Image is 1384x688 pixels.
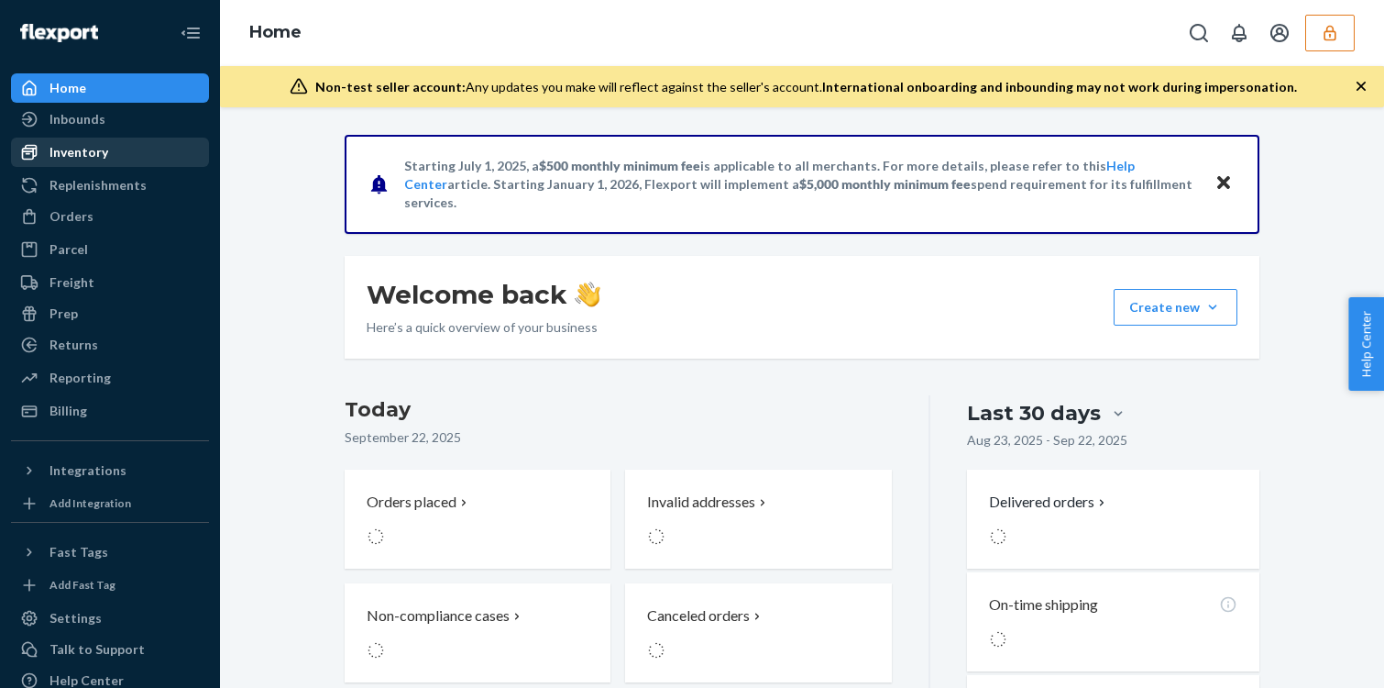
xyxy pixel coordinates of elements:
a: Add Integration [11,493,209,515]
img: hand-wave emoji [575,282,600,307]
div: Replenishments [49,176,147,194]
span: $5,000 monthly minimum fee [799,176,971,192]
div: Prep [49,305,78,323]
span: Non-test seller account: [315,79,466,94]
a: Settings [11,604,209,633]
button: Create new [1114,289,1237,326]
h1: Welcome back [367,278,600,311]
ol: breadcrumbs [235,6,316,60]
button: Non-compliance cases [345,583,610,682]
p: Canceled orders [647,605,750,627]
button: Delivered orders [989,492,1109,513]
img: Flexport logo [20,24,98,42]
button: Integrations [11,456,209,485]
button: Talk to Support [11,635,209,664]
span: International onboarding and inbounding may not work during impersonation. [822,79,1297,94]
p: Here’s a quick overview of your business [367,318,600,337]
a: Billing [11,396,209,426]
a: Home [249,22,302,42]
button: Orders placed [345,470,610,569]
button: Open Search Box [1181,15,1217,51]
div: Any updates you make will reflect against the seller's account. [315,78,1297,96]
a: Reporting [11,363,209,393]
a: Inbounds [11,105,209,134]
h3: Today [345,395,892,425]
span: Chat [43,13,81,29]
button: Invalid addresses [625,470,891,569]
a: Parcel [11,235,209,264]
button: Canceled orders [625,583,891,682]
button: Open notifications [1221,15,1258,51]
div: Parcel [49,240,88,259]
a: Replenishments [11,171,209,200]
p: September 22, 2025 [345,428,892,447]
p: Invalid addresses [647,492,755,513]
a: Prep [11,299,209,328]
a: Home [11,73,209,103]
div: Inbounds [49,110,105,128]
div: Add Integration [49,495,131,511]
div: Settings [49,609,102,627]
p: Orders placed [367,492,456,513]
button: Help Center [1348,297,1384,391]
a: Orders [11,202,209,231]
a: Add Fast Tag [11,574,209,596]
a: Returns [11,330,209,360]
div: Inventory [49,143,108,161]
button: Fast Tags [11,538,209,567]
div: Add Fast Tag [49,577,115,593]
p: On-time shipping [989,594,1098,616]
div: Billing [49,402,87,420]
a: Inventory [11,138,209,167]
div: Freight [49,273,94,292]
div: Fast Tags [49,543,108,561]
span: $500 monthly minimum fee [539,158,700,173]
div: Reporting [49,369,111,387]
p: Aug 23, 2025 - Sep 22, 2025 [967,431,1127,449]
button: Open account menu [1261,15,1298,51]
button: Close Navigation [172,15,209,51]
div: Orders [49,207,93,226]
a: Freight [11,268,209,297]
div: Home [49,79,86,97]
div: Integrations [49,461,126,480]
button: Close [1212,171,1236,197]
p: Starting July 1, 2025, a is applicable to all merchants. For more details, please refer to this a... [404,157,1197,212]
div: Returns [49,336,98,354]
div: Last 30 days [967,399,1101,427]
div: Talk to Support [49,640,145,659]
p: Non-compliance cases [367,605,510,627]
